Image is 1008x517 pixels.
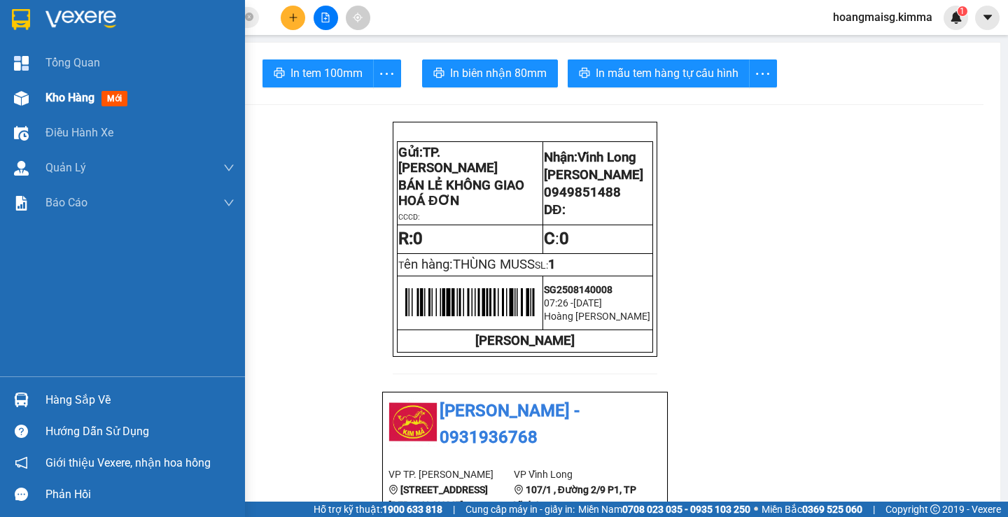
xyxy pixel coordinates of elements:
[578,502,750,517] span: Miền Nam
[404,257,535,272] span: ên hàng:
[579,67,590,80] span: printer
[223,162,234,173] span: down
[281,6,305,30] button: plus
[45,159,86,176] span: Quản Lý
[14,56,29,71] img: dashboard-icon
[453,257,535,272] span: THÙNG MUSS
[544,202,565,218] span: DĐ:
[14,392,29,407] img: warehouse-icon
[544,150,636,165] span: Nhận:
[15,456,28,469] span: notification
[535,260,548,271] span: SL:
[544,311,650,322] span: Hoàng [PERSON_NAME]
[475,333,575,348] strong: [PERSON_NAME]
[873,502,875,517] span: |
[398,260,535,271] span: T
[958,6,967,16] sup: 1
[12,12,124,45] div: TP. [PERSON_NAME]
[382,504,442,515] strong: 1900 633 818
[450,64,547,82] span: In biên nhận 80mm
[388,398,437,447] img: logo.jpg
[134,29,246,45] div: [PERSON_NAME]
[398,213,420,222] span: CCCD:
[544,297,573,309] span: 07:26 -
[288,13,298,22] span: plus
[960,6,965,16] span: 1
[559,229,569,248] span: 0
[45,91,94,104] span: Kho hàng
[373,59,401,87] button: more
[802,504,862,515] strong: 0369 525 060
[822,8,944,26] span: hoangmaisg.kimma
[981,11,994,24] span: caret-down
[514,467,639,482] li: VP Vĩnh Long
[398,145,498,176] span: TP. [PERSON_NAME]
[398,145,498,176] span: Gửi:
[950,11,962,24] img: icon-new-feature
[544,185,621,200] span: 0949851488
[45,54,100,71] span: Tổng Quan
[568,59,750,87] button: printerIn mẫu tem hàng tự cấu hình
[12,9,30,30] img: logo-vxr
[514,484,636,511] b: 107/1 , Đường 2/9 P1, TP Vĩnh Long
[274,67,285,80] span: printer
[45,124,113,141] span: Điều hành xe
[433,67,444,80] span: printer
[577,150,636,165] span: Vĩnh Long
[453,502,455,517] span: |
[14,91,29,106] img: warehouse-icon
[596,64,738,82] span: In mẫu tem hàng tự cấu hình
[374,65,400,83] span: more
[314,6,338,30] button: file-add
[762,502,862,517] span: Miền Bắc
[314,502,442,517] span: Hỗ trợ kỹ thuật:
[290,64,363,82] span: In tem 100mm
[622,504,750,515] strong: 0708 023 035 - 0935 103 250
[548,257,556,272] span: 1
[14,161,29,176] img: warehouse-icon
[544,229,555,248] strong: C
[45,194,87,211] span: Báo cáo
[15,425,28,438] span: question-circle
[353,13,363,22] span: aim
[346,6,370,30] button: aim
[388,485,398,495] span: environment
[749,59,777,87] button: more
[398,229,423,248] strong: R:
[544,229,569,248] span: :
[413,229,423,248] span: 0
[12,13,34,28] span: Gửi:
[750,65,776,83] span: more
[514,485,524,495] span: environment
[422,59,558,87] button: printerIn biên nhận 80mm
[544,167,643,183] span: [PERSON_NAME]
[398,178,524,208] span: BÁN LẺ KHÔNG GIAO HOÁ ĐƠN
[134,13,167,28] span: Nhận:
[45,454,211,472] span: Giới thiệu Vexere, nhận hoa hồng
[134,45,246,65] div: 0949851488
[14,126,29,141] img: warehouse-icon
[321,13,330,22] span: file-add
[245,11,253,24] span: close-circle
[388,398,661,451] li: [PERSON_NAME] - 0931936768
[930,504,940,514] span: copyright
[15,488,28,501] span: message
[388,484,488,511] b: [STREET_ADDRESS][PERSON_NAME]
[465,502,575,517] span: Cung cấp máy in - giấy in:
[14,196,29,211] img: solution-icon
[45,390,234,411] div: Hàng sắp về
[134,12,246,29] div: Vĩnh Long
[754,507,758,512] span: ⚪️
[132,87,183,102] span: Chưa thu
[262,59,374,87] button: printerIn tem 100mm
[544,284,612,295] span: SG2508140008
[101,91,127,106] span: mới
[45,421,234,442] div: Hướng dẫn sử dụng
[223,197,234,208] span: down
[45,484,234,505] div: Phản hồi
[12,45,124,79] div: BÁN LẺ KHÔNG GIAO HOÁ ĐƠN
[245,13,253,21] span: close-circle
[388,467,514,482] li: VP TP. [PERSON_NAME]
[573,297,602,309] span: [DATE]
[975,6,1000,30] button: caret-down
